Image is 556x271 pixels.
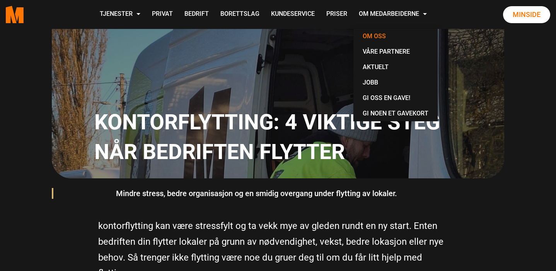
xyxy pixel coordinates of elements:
[108,184,448,203] blockquote: Mindre stress, bedre organisasjon og en smidig overgang under flytting av lokaler.
[265,1,321,28] a: Kundeservice
[94,107,456,167] h1: Kontorflytting: 4 viktige steg når bedriften flytter
[179,1,215,28] a: Bedrift
[146,1,179,28] a: Privat
[356,29,435,44] a: Om oss
[353,1,433,28] a: Om Medarbeiderne
[356,44,435,59] a: Våre partnere
[215,1,265,28] a: Borettslag
[94,1,146,28] a: Tjenester
[356,106,435,121] a: Gi noen et gavekort
[503,6,550,23] a: Minside
[321,1,353,28] a: Priser
[356,90,435,106] a: Gi oss en gave!
[356,59,435,75] a: Aktuelt
[356,75,435,90] a: Jobb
